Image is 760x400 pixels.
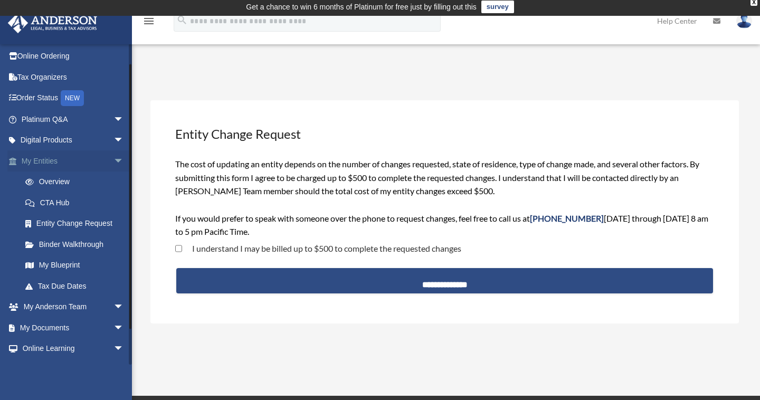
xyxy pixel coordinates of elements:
[113,109,135,130] span: arrow_drop_down
[7,130,140,151] a: Digital Productsarrow_drop_down
[142,15,155,27] i: menu
[7,88,140,109] a: Order StatusNEW
[113,359,135,380] span: arrow_drop_down
[15,192,140,213] a: CTA Hub
[113,150,135,172] span: arrow_drop_down
[7,317,140,338] a: My Documentsarrow_drop_down
[61,90,84,106] div: NEW
[7,359,140,380] a: Billingarrow_drop_down
[142,18,155,27] a: menu
[175,159,708,236] span: The cost of updating an entity depends on the number of changes requested, state of residence, ty...
[7,46,140,67] a: Online Ordering
[5,13,100,33] img: Anderson Advisors Platinum Portal
[113,317,135,339] span: arrow_drop_down
[530,213,604,223] span: [PHONE_NUMBER]
[15,213,135,234] a: Entity Change Request
[15,172,140,193] a: Overview
[7,109,140,130] a: Platinum Q&Aarrow_drop_down
[246,1,477,13] div: Get a chance to win 6 months of Platinum for free just by filling out this
[7,338,140,359] a: Online Learningarrow_drop_down
[736,13,752,28] img: User Pic
[113,338,135,360] span: arrow_drop_down
[174,124,716,144] h3: Entity Change Request
[7,66,140,88] a: Tax Organizers
[176,14,188,26] i: search
[113,130,135,151] span: arrow_drop_down
[182,244,461,253] label: I understand I may be billed up to $500 to complete the requested changes
[113,297,135,318] span: arrow_drop_down
[15,234,140,255] a: Binder Walkthrough
[7,150,140,172] a: My Entitiesarrow_drop_down
[15,275,140,297] a: Tax Due Dates
[7,297,140,318] a: My Anderson Teamarrow_drop_down
[15,255,140,276] a: My Blueprint
[481,1,514,13] a: survey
